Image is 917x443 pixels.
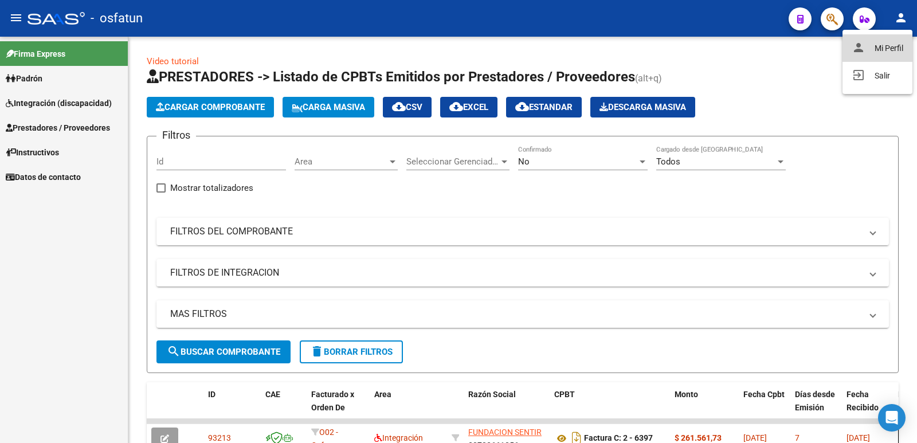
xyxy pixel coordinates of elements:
[6,146,59,159] span: Instructivos
[147,97,274,117] button: Cargar Comprobante
[310,344,324,358] mat-icon: delete
[518,156,530,167] span: No
[550,382,670,433] datatable-header-cell: CPBT
[584,434,653,443] strong: Factura C: 2 - 6397
[515,102,573,112] span: Estandar
[156,102,265,112] span: Cargar Comprobante
[156,218,889,245] mat-expansion-panel-header: FILTROS DEL COMPROBANTE
[6,171,81,183] span: Datos de contacto
[208,433,231,442] span: 93213
[743,390,785,399] span: Fecha Cpbt
[468,428,542,437] span: FUNDACION SENTIR
[167,347,280,357] span: Buscar Comprobante
[743,433,767,442] span: [DATE]
[590,97,695,117] button: Descarga Masiva
[6,72,42,85] span: Padrón
[156,127,196,143] h3: Filtros
[311,390,354,412] span: Facturado x Orden De
[739,382,790,433] datatable-header-cell: Fecha Cpbt
[307,382,370,433] datatable-header-cell: Facturado x Orden De
[295,156,387,167] span: Area
[91,6,143,31] span: - osfatun
[170,266,861,279] mat-panel-title: FILTROS DE INTEGRACION
[167,344,181,358] mat-icon: search
[847,433,870,442] span: [DATE]
[370,382,447,433] datatable-header-cell: Area
[208,390,215,399] span: ID
[790,382,842,433] datatable-header-cell: Días desde Emisión
[392,100,406,113] mat-icon: cloud_download
[9,11,23,25] mat-icon: menu
[440,97,497,117] button: EXCEL
[6,48,65,60] span: Firma Express
[468,390,516,399] span: Razón Social
[203,382,261,433] datatable-header-cell: ID
[464,382,550,433] datatable-header-cell: Razón Social
[392,102,422,112] span: CSV
[847,390,879,412] span: Fecha Recibido
[842,382,894,433] datatable-header-cell: Fecha Recibido
[670,382,739,433] datatable-header-cell: Monto
[170,225,861,238] mat-panel-title: FILTROS DEL COMPROBANTE
[383,97,432,117] button: CSV
[675,433,722,442] strong: $ 261.561,73
[6,97,112,109] span: Integración (discapacidad)
[675,390,698,399] span: Monto
[292,102,365,112] span: Carga Masiva
[406,156,499,167] span: Seleccionar Gerenciador
[795,433,800,442] span: 7
[656,156,680,167] span: Todos
[449,100,463,113] mat-icon: cloud_download
[147,69,635,85] span: PRESTADORES -> Listado de CPBTs Emitidos por Prestadores / Proveedores
[449,102,488,112] span: EXCEL
[147,56,199,66] a: Video tutorial
[554,390,575,399] span: CPBT
[310,347,393,357] span: Borrar Filtros
[170,308,861,320] mat-panel-title: MAS FILTROS
[374,433,423,442] span: Integración
[506,97,582,117] button: Estandar
[156,340,291,363] button: Buscar Comprobante
[374,390,391,399] span: Area
[795,390,835,412] span: Días desde Emisión
[635,73,662,84] span: (alt+q)
[265,390,280,399] span: CAE
[261,382,307,433] datatable-header-cell: CAE
[156,259,889,287] mat-expansion-panel-header: FILTROS DE INTEGRACION
[170,181,253,195] span: Mostrar totalizadores
[300,340,403,363] button: Borrar Filtros
[156,300,889,328] mat-expansion-panel-header: MAS FILTROS
[599,102,686,112] span: Descarga Masiva
[6,121,110,134] span: Prestadores / Proveedores
[894,11,908,25] mat-icon: person
[283,97,374,117] button: Carga Masiva
[590,97,695,117] app-download-masive: Descarga masiva de comprobantes (adjuntos)
[515,100,529,113] mat-icon: cloud_download
[878,404,906,432] div: Open Intercom Messenger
